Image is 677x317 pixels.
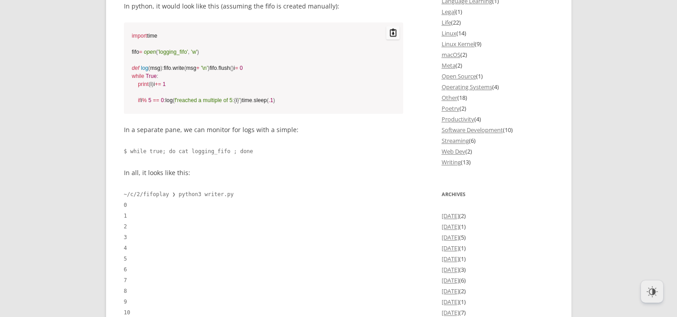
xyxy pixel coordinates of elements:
[442,298,459,306] a: [DATE]
[158,49,188,55] span: 'logging_fifo'
[442,8,456,16] a: Legal
[230,65,232,71] span: (
[191,49,197,55] span: 'w'
[273,97,275,103] span: )
[442,104,460,112] a: Poetry
[148,65,150,71] span: (
[237,97,239,103] span: }
[442,114,554,124] li: (4)
[442,266,459,274] a: [DATE]
[442,6,554,17] li: (1)
[386,26,400,39] button: Copy code to clipboard
[201,65,208,71] span: '\n'
[232,65,234,71] span: )
[146,73,157,79] span: True
[442,51,460,59] a: macOS
[124,146,404,157] code: $ while true; do cat logging_fifo ; done
[442,308,459,317] a: [DATE]
[252,97,254,103] span: .
[161,97,164,103] span: 0
[442,71,554,81] li: (1)
[124,124,404,135] p: In a separate pane, we can monitor for logs with a simple:
[442,92,554,103] li: (18)
[164,97,165,103] span: :
[171,65,172,71] span: .
[442,94,457,102] a: Other
[442,243,554,253] li: (1)
[442,275,554,286] li: (6)
[234,97,239,103] span: i
[442,244,459,252] a: [DATE]
[268,97,273,103] span: .1
[442,60,554,71] li: (2)
[442,18,451,26] a: Life
[240,65,243,71] span: 0
[442,232,554,243] li: (5)
[163,81,166,87] span: 1
[442,103,554,114] li: (2)
[132,73,145,79] span: while
[157,73,158,79] span: :
[442,126,503,134] a: Software Development
[138,81,149,87] span: print
[240,97,242,103] span: )
[442,233,459,241] a: [DATE]
[197,49,199,55] span: )
[442,296,554,307] li: (1)
[124,167,404,178] p: In all, it looks like this:
[160,65,162,71] span: )
[442,72,476,80] a: Open Source
[442,124,554,135] li: (10)
[442,137,469,145] a: Streaming
[217,65,218,71] span: .
[442,287,459,295] a: [DATE]
[155,81,161,87] span: +=
[184,65,186,71] span: (
[442,83,492,91] a: Operating Systems
[442,255,459,263] a: [DATE]
[148,97,151,103] span: 5
[442,49,554,60] li: (2)
[144,49,156,55] span: open
[442,264,554,275] li: (3)
[138,97,141,103] span: if
[442,61,456,69] a: Meta
[442,276,459,284] a: [DATE]
[442,189,554,200] h3: Archives
[152,81,153,87] span: )
[175,97,234,103] span: f'reached a multiple of 5:
[442,40,475,48] a: Linux Kernel
[442,39,554,49] li: (9)
[139,49,142,55] span: =
[442,17,554,28] li: (22)
[132,33,147,39] span: import
[442,28,554,39] li: (14)
[442,253,554,264] li: (1)
[442,223,459,231] a: [DATE]
[442,212,459,220] a: [DATE]
[196,65,200,71] span: +
[442,147,465,155] a: Web Dev
[442,210,554,221] li: (2)
[239,97,240,103] span: '
[442,81,554,92] li: (4)
[442,146,554,157] li: (2)
[234,97,236,103] span: {
[156,49,158,55] span: (
[442,221,554,232] li: (1)
[442,286,554,296] li: (2)
[162,65,163,71] span: :
[141,65,148,71] span: log
[173,97,175,103] span: (
[188,49,189,55] span: ,
[149,81,150,87] span: (
[442,29,456,37] a: Linux
[208,65,209,71] span: )
[267,97,268,103] span: (
[442,157,554,167] li: (13)
[124,1,404,12] p: In python, it would look like this (assuming the fifo is created manually):
[132,32,396,104] code: time fifo msg fifo write msg fifo flush i i i i log time sleep
[153,97,159,103] span: ==
[235,65,238,71] span: =
[442,115,474,123] a: Productivity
